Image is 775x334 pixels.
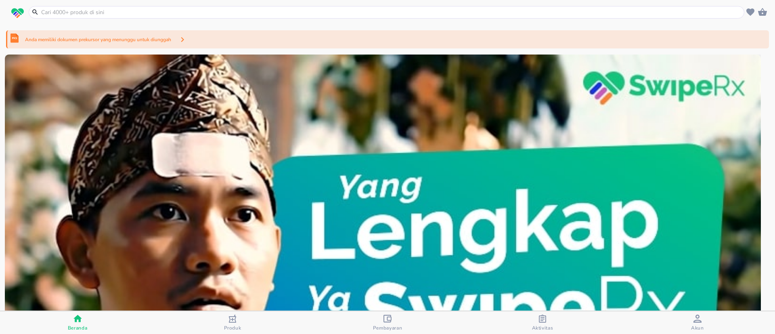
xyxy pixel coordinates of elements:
[620,311,775,334] button: Akun
[68,325,88,331] span: Beranda
[465,311,620,334] button: Aktivitas
[11,8,24,19] img: logo_swiperx_s.bd005f3b.svg
[691,325,704,331] span: Akun
[310,311,465,334] button: Pembayaran
[532,325,553,331] span: Aktivitas
[224,325,241,331] span: Produk
[373,325,402,331] span: Pembayaran
[40,8,742,17] input: Cari 4000+ produk di sini
[10,34,19,43] img: prekursor-icon.04a7e01b.svg
[25,36,171,43] p: Anda memiliki dokumen prekursor yang menunggu untuk diunggah
[155,311,310,334] button: Produk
